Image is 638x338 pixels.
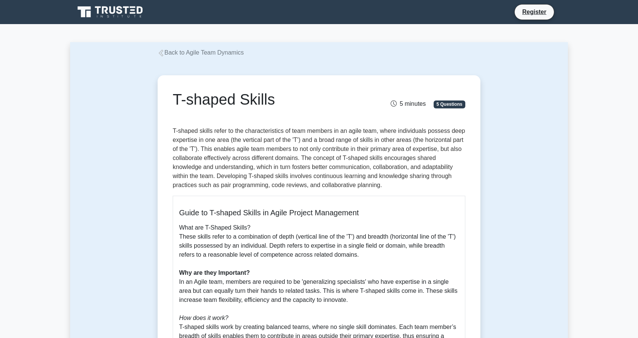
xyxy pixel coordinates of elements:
[518,7,551,17] a: Register
[179,269,250,276] b: Why are they Important?
[173,90,365,108] h1: T-shaped Skills
[179,315,229,321] i: How does it work?
[179,208,459,217] h5: Guide to T-shaped Skills in Agile Project Management
[173,126,465,190] p: T-shaped skills refer to the characteristics of team members in an agile team, where individuals ...
[434,100,465,108] span: 5 Questions
[158,49,244,56] a: Back to Agile Team Dynamics
[391,100,426,107] span: 5 minutes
